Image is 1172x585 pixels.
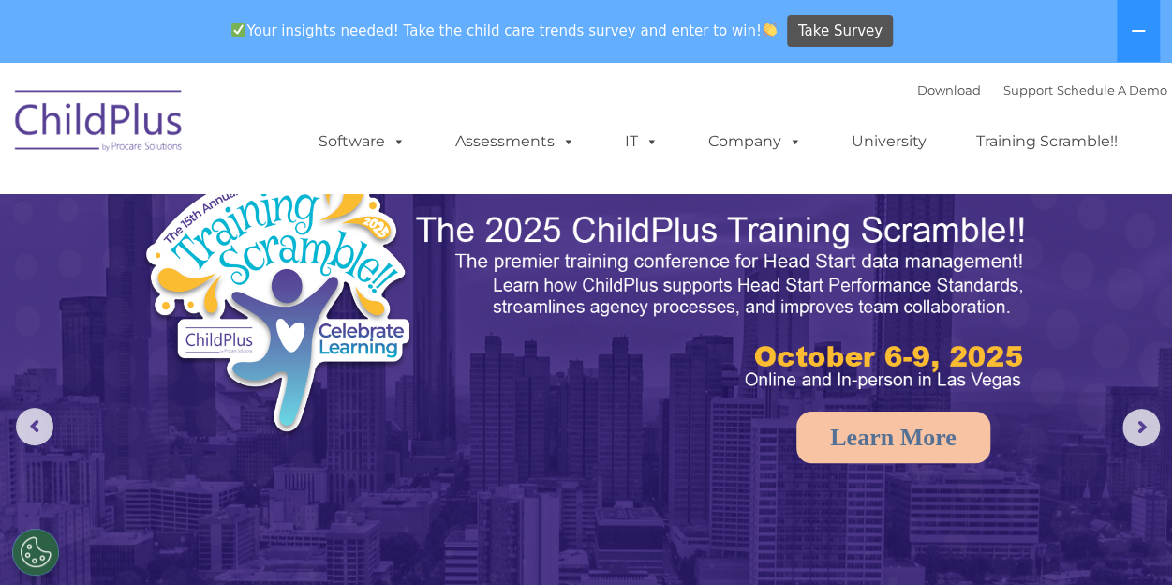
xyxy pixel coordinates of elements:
[763,22,777,37] img: 👏
[224,12,785,49] span: Your insights needed! Take the child care trends survey and enter to win!
[798,15,883,48] span: Take Survey
[437,123,594,160] a: Assessments
[606,123,677,160] a: IT
[231,22,245,37] img: ✅
[690,123,821,160] a: Company
[300,123,424,160] a: Software
[957,123,1136,160] a: Training Scramble!!
[787,15,893,48] a: Take Survey
[796,412,990,463] a: Learn More
[917,82,1167,97] font: |
[1003,82,1053,97] a: Support
[1057,82,1167,97] a: Schedule A Demo
[6,77,193,171] img: ChildPlus by Procare Solutions
[12,529,59,576] button: Cookies Settings
[917,82,981,97] a: Download
[260,201,340,215] span: Phone number
[833,123,945,160] a: University
[260,124,318,138] span: Last name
